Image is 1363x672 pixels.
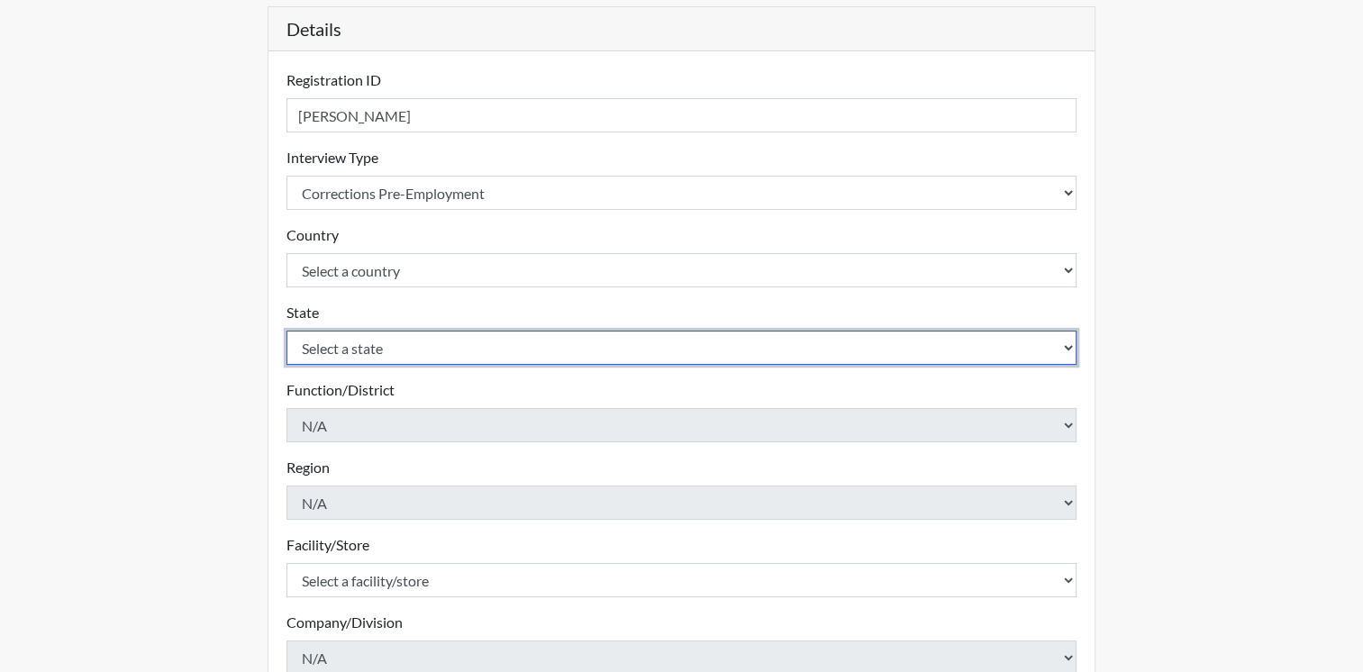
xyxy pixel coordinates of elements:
[286,612,403,633] label: Company/Division
[286,69,381,91] label: Registration ID
[286,147,378,168] label: Interview Type
[268,7,1095,51] h5: Details
[286,379,395,401] label: Function/District
[286,302,319,323] label: State
[286,457,330,478] label: Region
[286,534,369,556] label: Facility/Store
[286,98,1077,132] input: Insert a Registration ID, which needs to be a unique alphanumeric value for each interviewee
[286,224,339,246] label: Country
